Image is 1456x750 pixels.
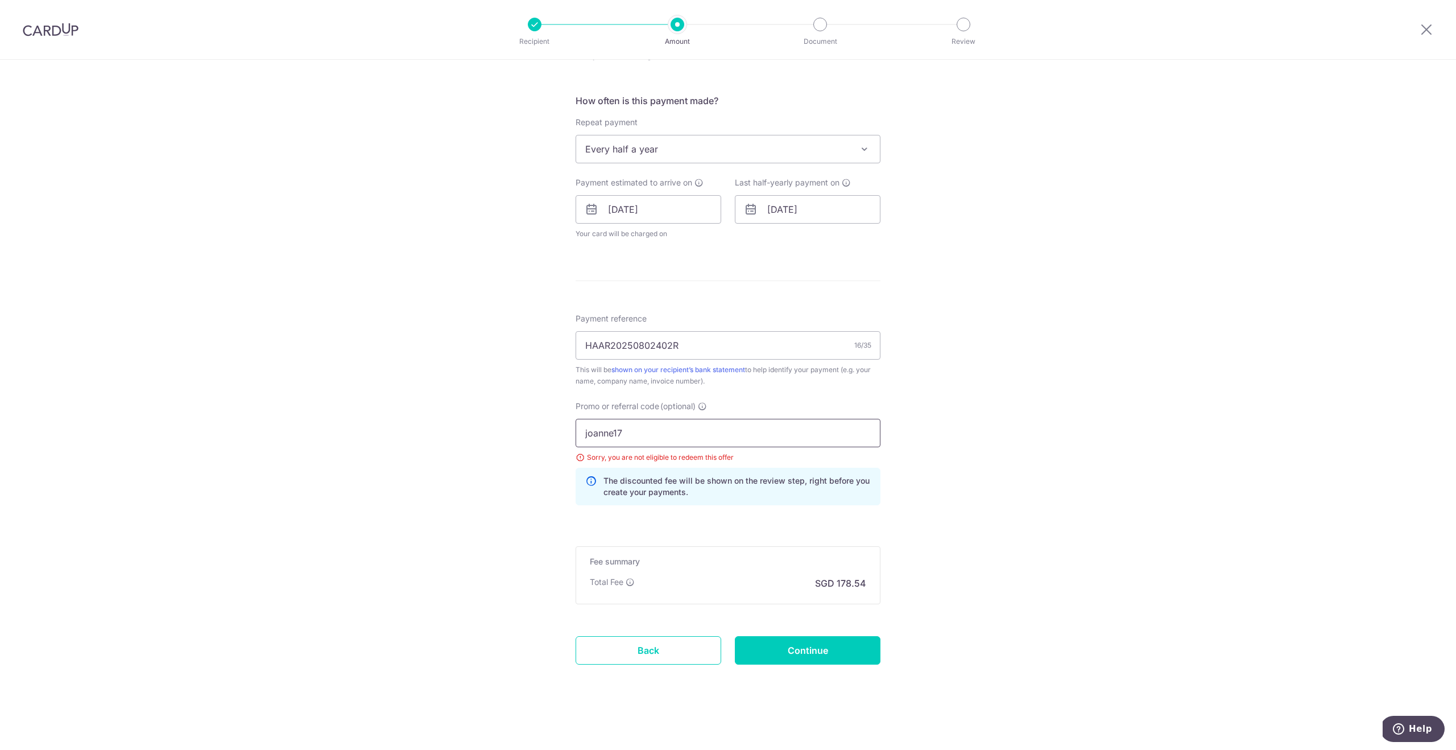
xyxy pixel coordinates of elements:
[921,36,1006,47] p: Review
[590,556,866,567] h5: Fee summary
[23,23,78,36] img: CardUp
[576,117,638,128] label: Repeat payment
[576,135,880,163] span: Every half a year
[854,340,871,351] div: 16/35
[735,195,880,224] input: DD / MM / YYYY
[576,401,659,412] span: Promo or referral code
[576,313,647,324] span: Payment reference
[1383,716,1445,744] iframe: Opens a widget where you can find more information
[611,365,745,374] a: shown on your recipient’s bank statement
[576,94,880,108] h5: How often is this payment made?
[590,576,623,588] p: Total Fee
[576,177,692,188] span: Payment estimated to arrive on
[778,36,862,47] p: Document
[576,452,880,463] div: Sorry, you are not eligible to redeem this offer
[493,36,577,47] p: Recipient
[576,195,721,224] input: DD / MM / YYYY
[576,135,880,163] span: Every half a year
[815,576,866,590] p: SGD 178.54
[735,177,839,188] span: Last half-yearly payment on
[576,228,721,240] span: Your card will be charged on
[576,636,721,665] a: Back
[735,636,880,665] input: Continue
[660,401,696,412] span: (optional)
[603,475,871,498] p: The discounted fee will be shown on the review step, right before you create your payments.
[635,36,719,47] p: Amount
[576,364,880,387] div: This will be to help identify your payment (e.g. your name, company name, invoice number).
